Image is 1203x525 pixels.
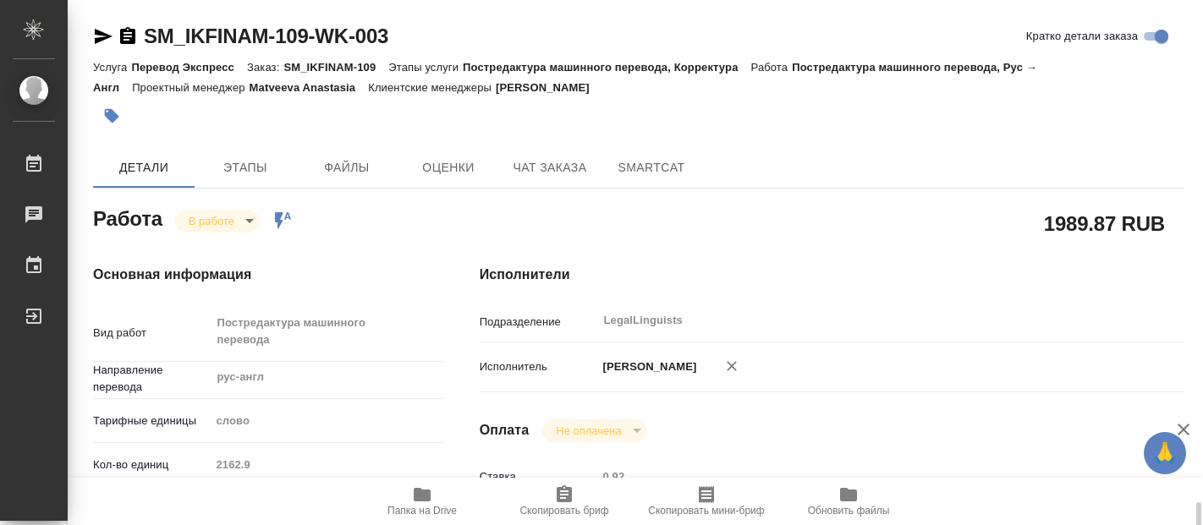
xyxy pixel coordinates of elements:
[635,478,777,525] button: Скопировать мини-бриф
[132,81,249,94] p: Проектный менеджер
[463,61,750,74] p: Постредактура машинного перевода, Корректура
[496,81,602,94] p: [PERSON_NAME]
[210,407,444,435] div: слово
[777,478,920,525] button: Обновить файлы
[93,325,210,342] p: Вид работ
[93,457,210,473] p: Кол-во единиц
[597,358,697,375] p: [PERSON_NAME]
[247,61,283,74] p: Заказ:
[480,468,597,485] p: Ставка
[1026,28,1138,45] span: Кратко детали заказа
[493,478,635,525] button: Скопировать бриф
[480,358,597,375] p: Исполнитель
[480,265,1184,285] h4: Исполнители
[93,61,131,74] p: Услуга
[93,97,130,134] button: Добавить тэг
[210,452,444,477] input: Пустое поле
[250,81,369,94] p: Matveeva Anastasia
[131,61,247,74] p: Перевод Экспресс
[751,61,793,74] p: Работа
[542,419,646,442] div: В работе
[93,362,210,396] p: Направление перевода
[713,347,750,385] button: Удалить исполнителя
[93,202,162,232] h2: Работа
[368,81,496,94] p: Клиентские менеджеры
[388,61,463,74] p: Этапы услуги
[93,265,412,285] h4: Основная информация
[808,505,890,517] span: Обновить файлы
[205,157,286,178] span: Этапы
[480,420,530,440] h4: Оплата
[480,314,597,331] p: Подразделение
[175,210,260,232] div: В работе
[1144,432,1186,474] button: 🙏
[93,413,210,429] p: Тарифные единицы
[387,505,457,517] span: Папка на Drive
[118,26,138,46] button: Скопировать ссылку
[1044,209,1165,238] h2: 1989.87 RUB
[351,478,493,525] button: Папка на Drive
[648,505,764,517] span: Скопировать мини-бриф
[144,25,388,47] a: SM_IKFINAM-109-WK-003
[519,505,608,517] span: Скопировать бриф
[509,157,591,178] span: Чат заказа
[597,464,1126,489] input: Пустое поле
[306,157,387,178] span: Файлы
[551,424,626,438] button: Не оплачена
[408,157,489,178] span: Оценки
[184,214,239,228] button: В работе
[283,61,388,74] p: SM_IKFINAM-109
[93,26,113,46] button: Скопировать ссылку для ЯМессенджера
[611,157,692,178] span: SmartCat
[1151,435,1179,471] span: 🙏
[103,157,184,178] span: Детали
